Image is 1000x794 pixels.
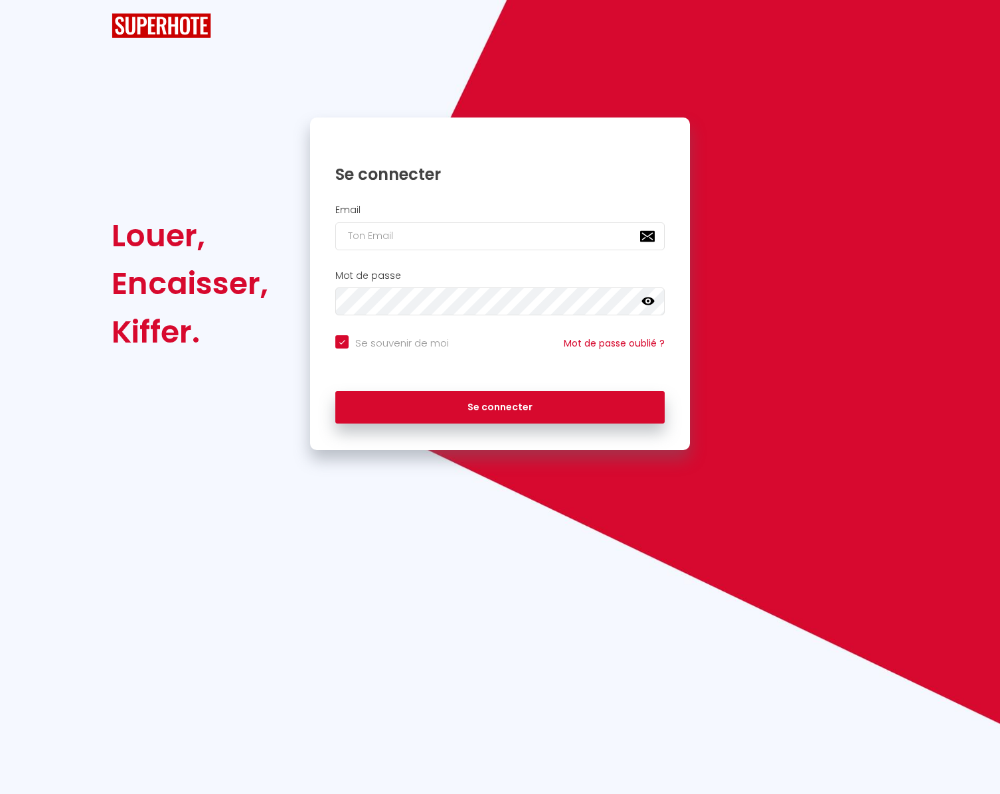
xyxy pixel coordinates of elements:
[11,5,50,45] button: Ouvrir le widget de chat LiveChat
[112,260,268,307] div: Encaisser,
[335,164,665,185] h1: Se connecter
[112,13,211,38] img: SuperHote logo
[112,308,268,356] div: Kiffer.
[335,270,665,281] h2: Mot de passe
[564,337,665,350] a: Mot de passe oublié ?
[112,212,268,260] div: Louer,
[335,222,665,250] input: Ton Email
[335,391,665,424] button: Se connecter
[335,204,665,216] h2: Email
